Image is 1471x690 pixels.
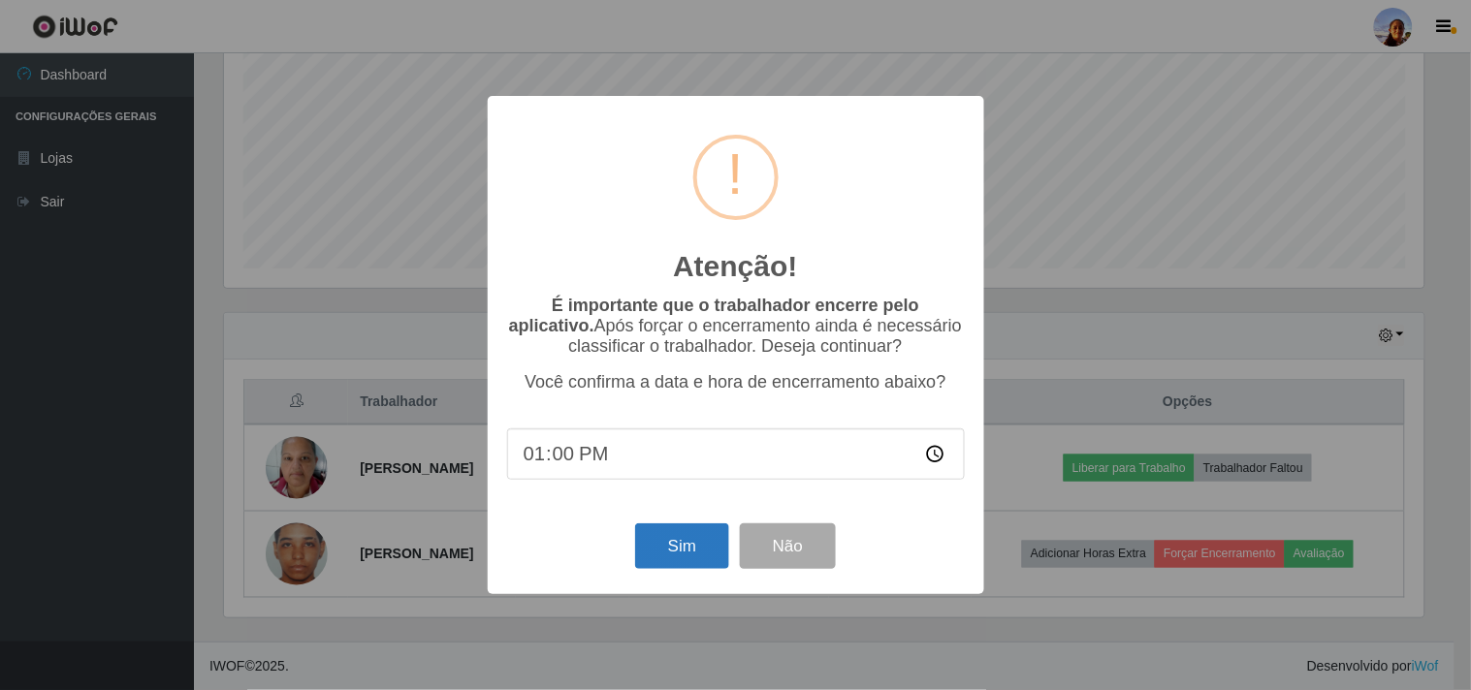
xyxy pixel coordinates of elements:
[509,296,919,335] b: É importante que o trabalhador encerre pelo aplicativo.
[507,372,965,392] p: Você confirma a data e hora de encerramento abaixo?
[635,523,729,569] button: Sim
[740,523,836,569] button: Não
[507,296,965,357] p: Após forçar o encerramento ainda é necessário classificar o trabalhador. Deseja continuar?
[673,249,797,284] h2: Atenção!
